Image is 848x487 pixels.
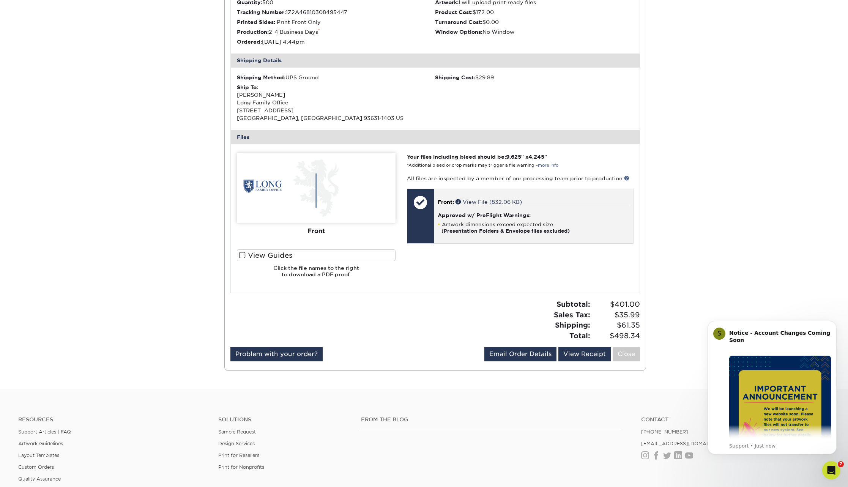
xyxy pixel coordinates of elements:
div: [PERSON_NAME] Long Family Office [STREET_ADDRESS] [GEOGRAPHIC_DATA], [GEOGRAPHIC_DATA] 93631-1403 US [237,84,435,122]
iframe: Intercom live chat [822,461,840,479]
a: Contact [641,416,830,423]
strong: Total: [569,331,590,340]
a: Problem with your order? [230,347,323,361]
span: 7 [838,461,844,467]
strong: Shipping Cost: [435,74,475,80]
a: Print for Nonprofits [218,464,264,470]
div: $29.89 [435,74,634,81]
span: Front: [438,199,454,205]
span: 4.245 [528,154,544,160]
a: Quality Assurance [18,476,61,482]
strong: Turnaround Cost: [435,19,482,25]
a: Support Articles | FAQ [18,429,71,435]
a: Print for Resellers [218,452,259,458]
h6: Click the file names to the right to download a PDF proof. [237,265,396,284]
div: Front [237,223,396,240]
span: 1Z2A46810308495447 [286,9,347,15]
a: Artwork Guidelines [18,441,63,446]
a: Design Services [218,441,255,446]
li: $172.00 [435,8,634,16]
a: [EMAIL_ADDRESS][DOMAIN_NAME] [641,441,732,446]
div: UPS Ground [237,74,435,81]
span: $401.00 [593,299,640,310]
strong: Your files including bleed should be: " x " [407,154,547,160]
small: *Additional bleed or crop marks may trigger a file warning – [407,163,558,168]
strong: Ordered: [237,39,262,45]
strong: Window Options: [435,29,482,35]
strong: Production: [237,29,269,35]
h4: Solutions [218,416,350,423]
h4: From the Blog [361,416,621,423]
strong: Shipping Method: [237,74,285,80]
div: Shipping Details [231,54,640,67]
span: $498.34 [593,331,640,341]
a: Close [613,347,640,361]
strong: Subtotal: [556,300,590,308]
a: [PHONE_NUMBER] [641,429,688,435]
strong: Sales Tax: [554,310,590,319]
strong: Shipping: [555,321,590,329]
h4: Approved w/ PreFlight Warnings: [438,212,629,218]
a: Sample Request [218,429,256,435]
p: All files are inspected by a member of our processing team prior to production. [407,175,634,182]
strong: Printed Sides: [237,19,275,25]
li: 2-4 Business Days [237,28,435,36]
li: $0.00 [435,18,634,26]
li: No Window [435,28,634,36]
a: Custom Orders [18,464,54,470]
strong: Product Cost: [435,9,473,15]
li: Artwork dimensions exceed expected size. [438,221,629,234]
li: [DATE] 4:44pm [237,38,435,46]
strong: Ship To: [237,84,258,90]
iframe: Intercom notifications message [696,309,848,467]
a: more info [538,163,558,168]
div: Files [231,130,640,144]
span: $61.35 [593,320,640,331]
h4: Resources [18,416,207,423]
a: Email Order Details [484,347,556,361]
span: $35.99 [593,310,640,320]
a: Layout Templates [18,452,59,458]
label: View Guides [237,249,396,261]
a: View File (832.06 KB) [456,199,522,205]
strong: (Presentation Folders & Envelope files excluded) [441,228,570,234]
span: Print Front Only [277,19,321,25]
strong: Tracking Number: [237,9,286,15]
a: View Receipt [558,347,611,361]
span: 9.625 [506,154,521,160]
